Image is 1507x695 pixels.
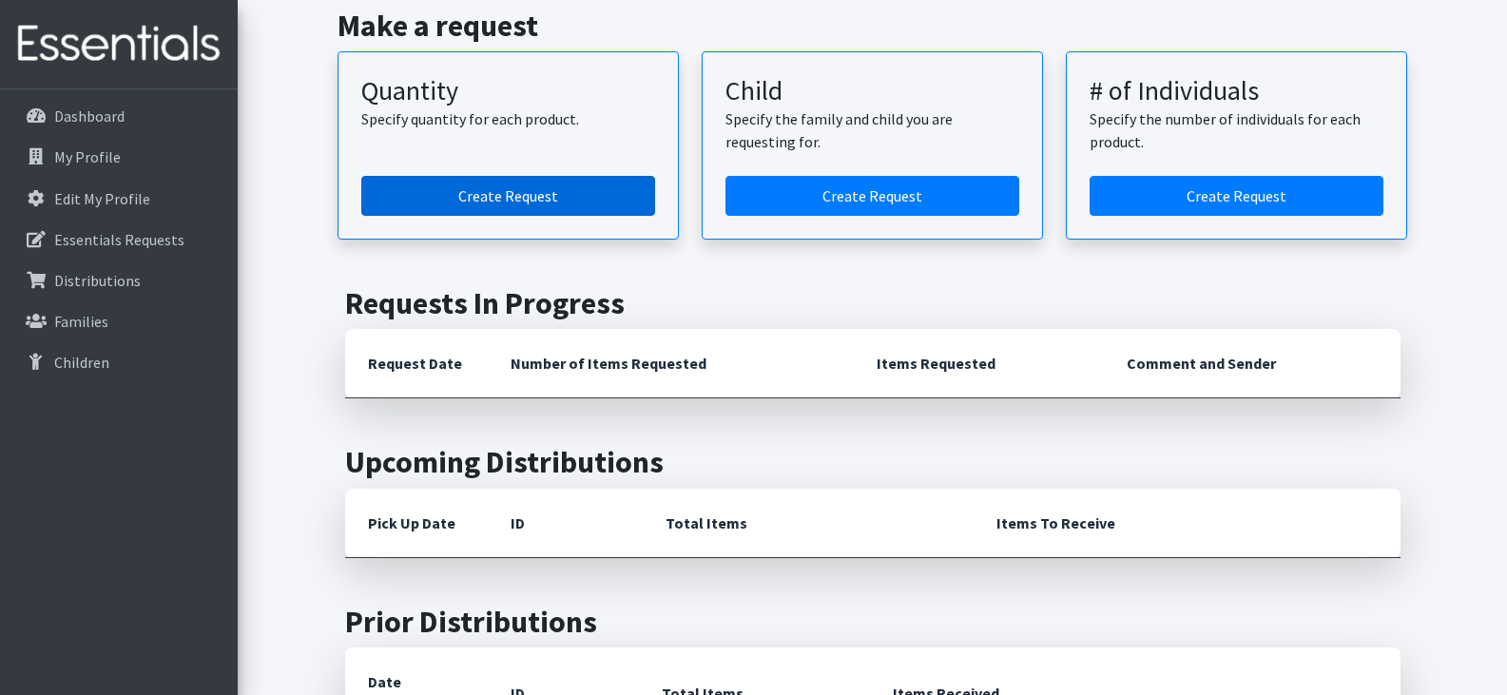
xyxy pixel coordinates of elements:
a: Essentials Requests [8,221,230,259]
h2: Upcoming Distributions [345,444,1401,480]
a: Dashboard [8,97,230,135]
img: HumanEssentials [8,12,230,76]
a: My Profile [8,138,230,176]
th: Request Date [345,329,488,398]
h3: Child [725,75,1019,107]
p: Specify the number of individuals for each product. [1090,107,1383,153]
th: Comment and Sender [1104,329,1400,398]
th: Items Requested [854,329,1104,398]
a: Families [8,302,230,340]
h3: # of Individuals [1090,75,1383,107]
p: Specify the family and child you are requesting for. [725,107,1019,153]
a: Create a request by quantity [361,176,655,216]
h2: Requests In Progress [345,285,1401,321]
h2: Make a request [338,8,1407,44]
h3: Quantity [361,75,655,107]
p: Edit My Profile [54,189,150,208]
a: Distributions [8,261,230,299]
th: Pick Up Date [345,489,488,558]
th: Items To Receive [974,489,1401,558]
th: Number of Items Requested [488,329,855,398]
a: Edit My Profile [8,180,230,218]
a: Create a request for a child or family [725,176,1019,216]
p: Specify quantity for each product. [361,107,655,130]
th: ID [488,489,643,558]
p: Children [54,353,109,372]
a: Children [8,343,230,381]
p: Essentials Requests [54,230,184,249]
a: Create a request by number of individuals [1090,176,1383,216]
p: Families [54,312,108,331]
p: Distributions [54,271,141,290]
p: My Profile [54,147,121,166]
th: Total Items [643,489,974,558]
h2: Prior Distributions [345,604,1401,640]
p: Dashboard [54,106,125,125]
